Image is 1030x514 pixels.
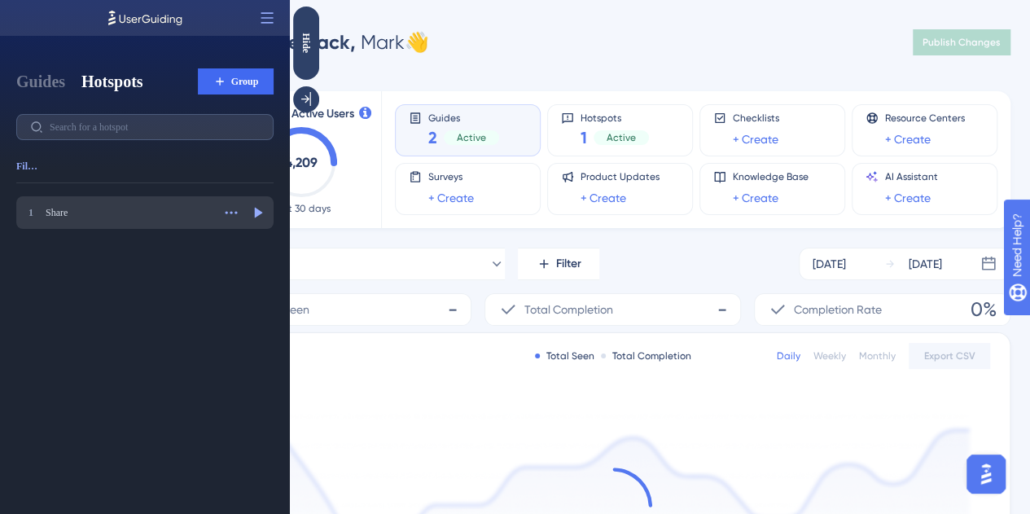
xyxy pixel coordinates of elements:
[581,188,626,208] a: + Create
[607,131,636,144] span: Active
[518,248,599,280] button: Filter
[601,349,691,362] div: Total Completion
[16,153,39,179] button: Filter
[81,70,143,93] button: Hotspots
[231,75,259,88] span: Group
[16,70,65,93] button: Guides
[885,170,938,183] span: AI Assistant
[733,112,779,125] span: Checklists
[23,204,39,221] div: 1
[524,300,613,319] span: Total Completion
[885,112,965,125] span: Resource Centers
[215,248,505,280] button: All Guides
[215,29,429,55] div: Mark 👋
[556,254,581,274] span: Filter
[50,121,260,133] input: Search for a hotspot
[581,112,649,123] span: Hotspots
[885,188,931,208] a: + Create
[717,297,727,323] span: -
[581,126,587,149] span: 1
[962,450,1010,499] iframe: UserGuiding AI Assistant Launcher
[46,206,212,219] div: Share
[733,188,778,208] a: + Create
[457,131,486,144] span: Active
[535,349,594,362] div: Total Seen
[20,8,207,34] span: Allow users to interact with your page elements while the guides are active.
[813,349,846,362] div: Weekly
[859,349,896,362] div: Monthly
[733,130,778,149] a: + Create
[885,130,931,149] a: + Create
[428,188,474,208] a: + Create
[273,202,331,215] span: Last 30 days
[428,112,499,123] span: Guides
[913,29,1010,55] button: Publish Changes
[285,155,318,170] text: 4,209
[794,300,882,319] span: Completion Rate
[813,254,846,274] div: [DATE]
[923,36,1001,49] span: Publish Changes
[428,126,437,149] span: 2
[198,68,274,94] button: Group
[16,160,39,173] span: Filter
[428,170,474,183] span: Surveys
[248,104,354,124] span: Monthly Active Users
[909,343,990,369] button: Export CSV
[448,297,458,323] span: -
[733,170,809,183] span: Knowledge Base
[924,349,975,362] span: Export CSV
[971,297,997,323] span: 0%
[581,170,660,183] span: Product Updates
[777,349,800,362] div: Daily
[909,254,942,274] div: [DATE]
[38,4,102,24] span: Need Help?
